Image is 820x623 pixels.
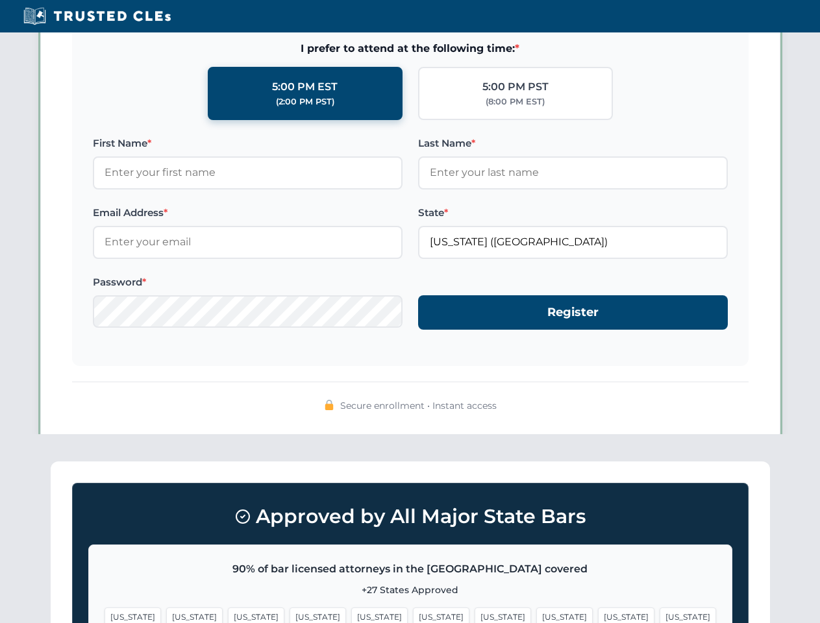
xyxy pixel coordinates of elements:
[418,156,728,189] input: Enter your last name
[418,226,728,258] input: Florida (FL)
[276,95,334,108] div: (2:00 PM PST)
[340,398,497,413] span: Secure enrollment • Instant access
[418,295,728,330] button: Register
[482,79,549,95] div: 5:00 PM PST
[93,226,403,258] input: Enter your email
[93,275,403,290] label: Password
[105,583,716,597] p: +27 States Approved
[93,40,728,57] span: I prefer to attend at the following time:
[88,499,732,534] h3: Approved by All Major State Bars
[93,205,403,221] label: Email Address
[324,400,334,410] img: 🔒
[418,136,728,151] label: Last Name
[93,156,403,189] input: Enter your first name
[93,136,403,151] label: First Name
[105,561,716,578] p: 90% of bar licensed attorneys in the [GEOGRAPHIC_DATA] covered
[486,95,545,108] div: (8:00 PM EST)
[418,205,728,221] label: State
[19,6,175,26] img: Trusted CLEs
[272,79,338,95] div: 5:00 PM EST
